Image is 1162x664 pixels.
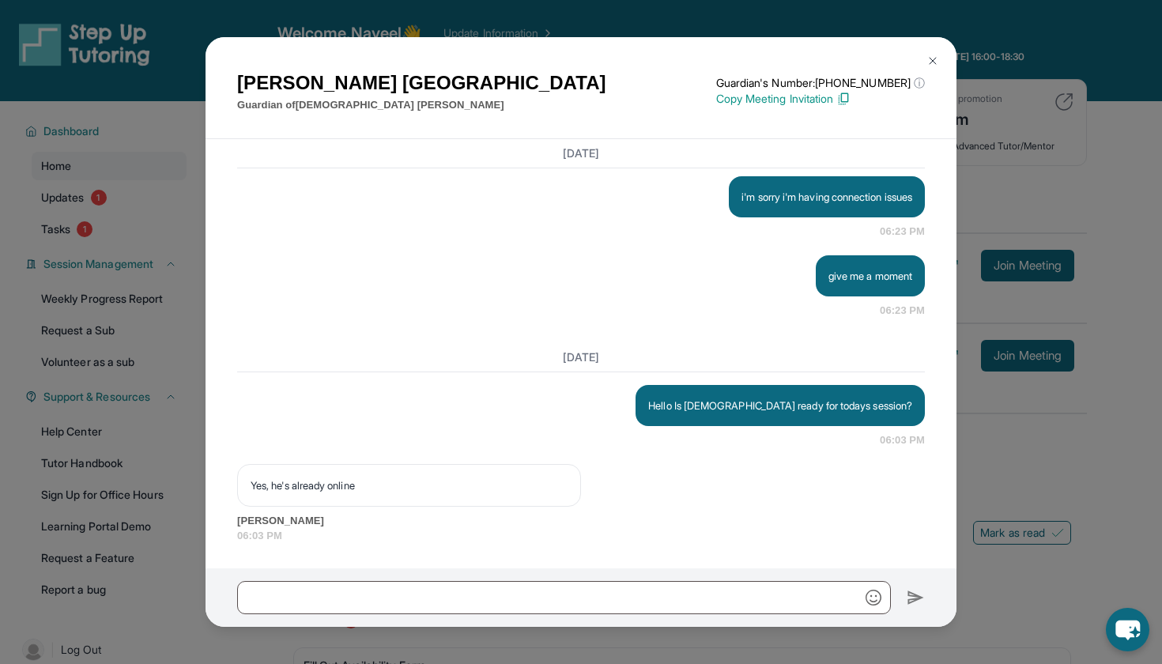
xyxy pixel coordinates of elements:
p: Guardian of [DEMOGRAPHIC_DATA] [PERSON_NAME] [237,97,606,113]
p: Copy Meeting Invitation [716,91,925,107]
span: 06:03 PM [880,432,925,448]
h3: [DATE] [237,145,925,161]
img: Emoji [866,590,881,606]
p: Guardian's Number: [PHONE_NUMBER] [716,75,925,91]
img: Copy Icon [836,92,851,106]
span: [PERSON_NAME] [237,513,925,529]
span: 06:23 PM [880,224,925,240]
p: give me a moment [828,268,912,284]
button: chat-button [1106,608,1149,651]
p: Yes, he's already online [251,477,568,493]
span: 06:03 PM [237,528,925,544]
h3: [DATE] [237,349,925,365]
span: 06:23 PM [880,303,925,319]
span: ⓘ [914,75,925,91]
h1: [PERSON_NAME] [GEOGRAPHIC_DATA] [237,69,606,97]
p: i'm sorry i'm having connection issues [741,189,912,205]
p: Hello Is [DEMOGRAPHIC_DATA] ready for todays session? [648,398,912,413]
img: Send icon [907,588,925,607]
img: Close Icon [926,55,939,67]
